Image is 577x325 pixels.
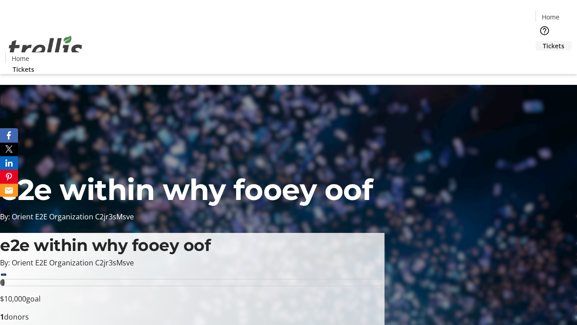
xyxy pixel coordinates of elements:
[5,65,41,74] a: Tickets
[542,12,559,22] span: Home
[536,12,565,22] a: Home
[6,54,35,63] a: Home
[5,26,86,71] img: Orient E2E Organization C2jr3sMsve's Logo
[536,22,554,40] button: Help
[543,41,564,51] span: Tickets
[536,41,572,51] a: Tickets
[13,65,34,74] span: Tickets
[536,51,554,69] button: Cart
[12,54,29,63] span: Home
